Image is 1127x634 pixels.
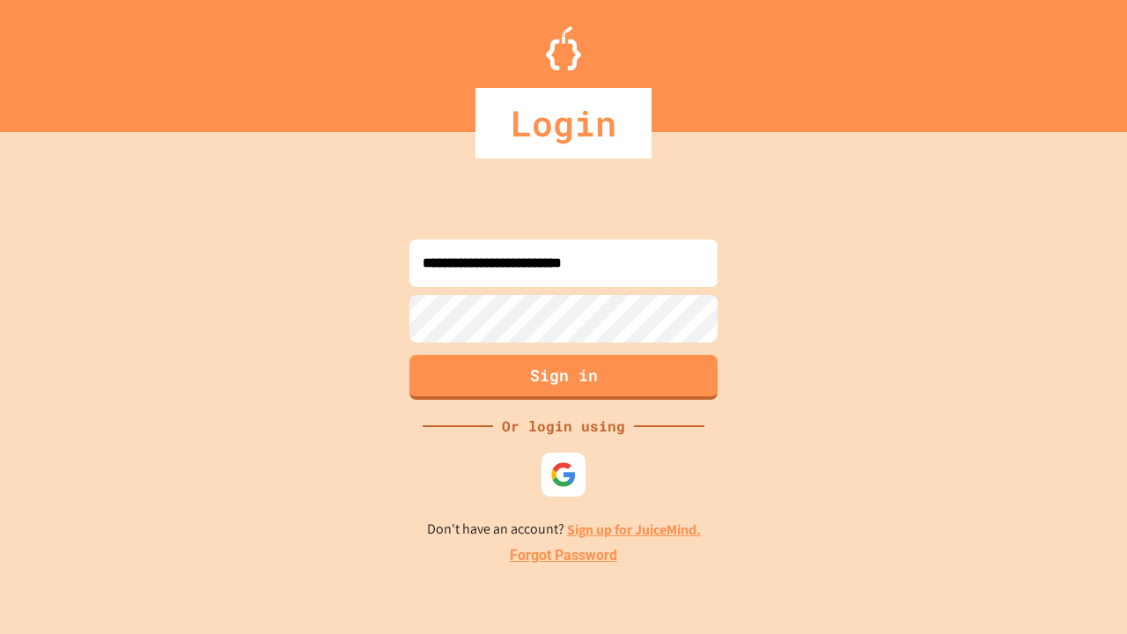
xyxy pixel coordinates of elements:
div: Or login using [493,416,634,437]
a: Sign up for JuiceMind. [567,520,701,539]
p: Don't have an account? [427,519,701,541]
img: Logo.svg [546,26,581,70]
a: Forgot Password [510,545,617,566]
div: Login [475,88,652,158]
button: Sign in [409,355,718,400]
img: google-icon.svg [550,461,577,488]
